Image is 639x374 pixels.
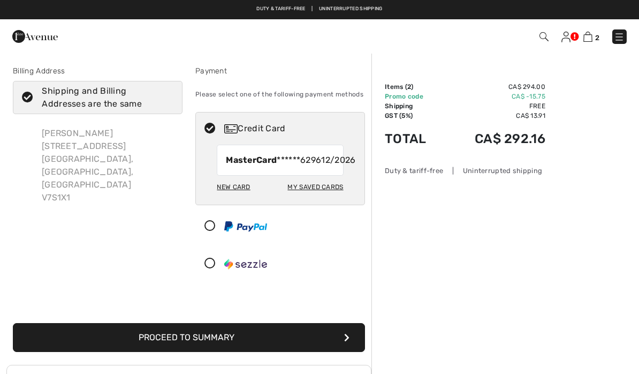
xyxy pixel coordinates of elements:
[385,111,444,121] td: GST (5%)
[12,26,58,47] img: 1ère Avenue
[217,178,250,196] div: New Card
[595,34,599,42] span: 2
[13,323,365,352] button: Proceed to Summary
[385,82,444,92] td: Items ( )
[12,31,58,41] a: 1ère Avenue
[444,92,545,101] td: CA$ -15.75
[444,111,545,121] td: CA$ 13.91
[13,65,182,77] div: Billing Address
[385,101,444,111] td: Shipping
[321,154,355,167] span: 12/2026
[224,122,357,135] div: Credit Card
[226,155,277,165] strong: MasterCard
[195,81,365,108] div: Please select one of the following payment methods
[444,101,545,111] td: Free
[33,118,182,213] div: [PERSON_NAME] [STREET_ADDRESS] [GEOGRAPHIC_DATA], [GEOGRAPHIC_DATA], [GEOGRAPHIC_DATA] V7S1X1
[407,83,411,91] span: 2
[224,259,267,270] img: Sezzle
[561,32,570,42] img: My Info
[224,124,238,133] img: Credit Card
[444,121,545,157] td: CA$ 292.16
[583,32,592,42] img: Shopping Bag
[539,32,549,41] img: Search
[42,85,166,110] div: Shipping and Billing Addresses are the same
[444,82,545,92] td: CA$ 294.00
[385,92,444,101] td: Promo code
[385,166,545,176] div: Duty & tariff-free | Uninterrupted shipping
[287,178,343,196] div: My Saved Cards
[224,221,267,231] img: PayPal
[583,30,599,43] a: 2
[614,32,625,42] img: Menu
[195,65,365,77] div: Payment
[385,121,444,157] td: Total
